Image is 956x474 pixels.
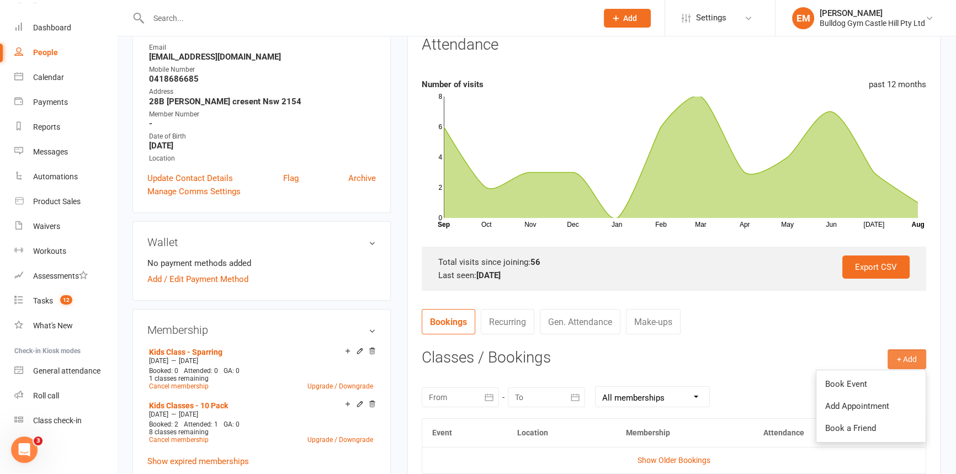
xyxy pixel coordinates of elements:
[422,309,475,334] a: Bookings
[792,7,814,29] div: EM
[869,78,926,91] div: past 12 months
[33,73,64,82] div: Calendar
[184,420,218,428] span: Attended: 1
[14,189,116,214] a: Product Sales
[507,419,616,447] th: Location
[14,90,116,115] a: Payments
[149,52,376,62] strong: [EMAIL_ADDRESS][DOMAIN_NAME]
[604,9,651,28] button: Add
[14,164,116,189] a: Automations
[179,357,198,365] span: [DATE]
[422,36,498,54] h3: Attendance
[616,419,753,447] th: Membership
[149,141,376,151] strong: [DATE]
[149,382,209,390] a: Cancel membership
[33,296,53,305] div: Tasks
[60,295,72,305] span: 12
[33,321,73,330] div: What's New
[224,420,240,428] span: GA: 0
[149,65,376,75] div: Mobile Number
[33,123,60,131] div: Reports
[888,349,926,369] button: + Add
[149,42,376,53] div: Email
[14,214,116,239] a: Waivers
[33,48,58,57] div: People
[149,375,209,382] span: 1 classes remaining
[149,97,376,106] strong: 28B [PERSON_NAME] cresent Nsw 2154
[307,382,373,390] a: Upgrade / Downgrade
[14,289,116,313] a: Tasks 12
[638,456,710,465] a: Show Older Bookings
[14,313,116,338] a: What's New
[438,269,910,282] div: Last seen:
[540,309,620,334] a: Gen. Attendance
[14,40,116,65] a: People
[33,23,71,32] div: Dashboard
[623,14,637,23] span: Add
[842,255,910,279] a: Export CSV
[422,419,507,447] th: Event
[147,456,249,466] a: Show expired memberships
[14,15,116,40] a: Dashboard
[149,109,376,120] div: Member Number
[149,357,168,365] span: [DATE]
[307,436,373,444] a: Upgrade / Downgrade
[816,417,926,439] a: Book a Friend
[753,419,883,447] th: Attendance
[149,420,178,428] span: Booked: 2
[33,197,81,206] div: Product Sales
[149,367,178,375] span: Booked: 0
[283,172,299,185] a: Flag
[149,428,209,436] span: 8 classes remaining
[438,255,910,269] div: Total visits since joining:
[184,367,218,375] span: Attended: 0
[33,391,59,400] div: Roll call
[696,6,726,30] span: Settings
[149,119,376,129] strong: -
[476,270,501,280] strong: [DATE]
[422,349,926,366] h3: Classes / Bookings
[14,140,116,164] a: Messages
[33,366,100,375] div: General attendance
[149,401,228,410] a: Kids Classes - 10 Pack
[348,172,376,185] a: Archive
[149,436,209,444] a: Cancel membership
[33,98,68,106] div: Payments
[34,436,43,445] span: 3
[33,172,78,181] div: Automations
[224,367,240,375] span: GA: 0
[481,309,534,334] a: Recurring
[11,436,38,463] iframe: Intercom live chat
[147,257,376,270] li: No payment methods added
[14,359,116,384] a: General attendance kiosk mode
[149,87,376,97] div: Address
[816,395,926,417] a: Add Appointment
[14,239,116,264] a: Workouts
[626,309,681,334] a: Make-ups
[146,356,376,365] div: —
[14,384,116,408] a: Roll call
[33,222,60,231] div: Waivers
[147,185,241,198] a: Manage Comms Settings
[530,257,540,267] strong: 56
[33,247,66,255] div: Workouts
[179,411,198,418] span: [DATE]
[147,172,233,185] a: Update Contact Details
[14,115,116,140] a: Reports
[14,65,116,90] a: Calendar
[145,10,589,26] input: Search...
[147,324,376,336] h3: Membership
[816,373,926,395] a: Book Event
[33,416,82,425] div: Class check-in
[149,411,168,418] span: [DATE]
[820,8,925,18] div: [PERSON_NAME]
[149,131,376,142] div: Date of Birth
[33,147,68,156] div: Messages
[820,18,925,28] div: Bulldog Gym Castle Hill Pty Ltd
[33,271,88,280] div: Assessments
[149,153,376,164] div: Location
[147,236,376,248] h3: Wallet
[147,273,248,286] a: Add / Edit Payment Method
[422,79,484,89] strong: Number of visits
[14,264,116,289] a: Assessments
